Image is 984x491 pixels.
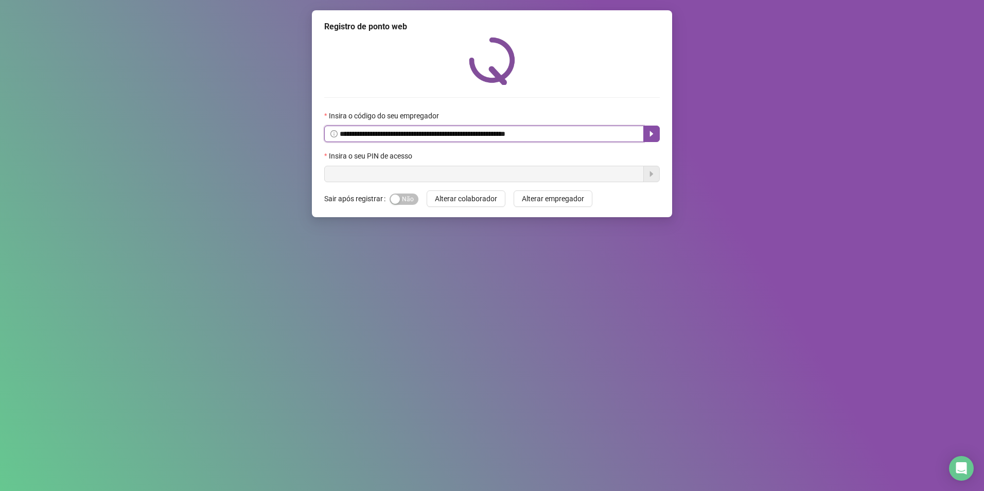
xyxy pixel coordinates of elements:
[469,37,515,85] img: QRPoint
[949,456,974,481] div: Open Intercom Messenger
[427,190,505,207] button: Alterar colaborador
[647,130,656,138] span: caret-right
[324,21,660,33] div: Registro de ponto web
[522,193,584,204] span: Alterar empregador
[324,110,446,121] label: Insira o código do seu empregador
[324,150,419,162] label: Insira o seu PIN de acesso
[324,190,390,207] label: Sair após registrar
[514,190,592,207] button: Alterar empregador
[435,193,497,204] span: Alterar colaborador
[330,130,338,137] span: info-circle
